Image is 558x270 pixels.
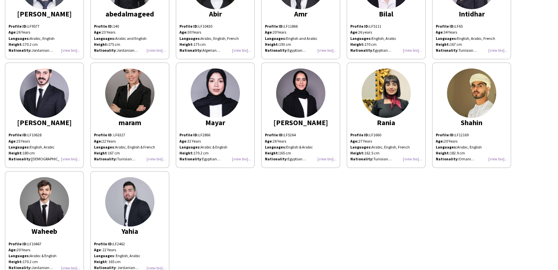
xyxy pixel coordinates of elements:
p: 22 Years [94,138,166,144]
div: Yahia [94,228,166,234]
p: LF12169 20 Years Arabic, English 182.9 cm Omani [436,132,507,162]
strong: Nationality: [94,156,117,161]
span: : [265,156,288,161]
strong: Languages: [179,36,201,41]
b: Age [94,30,101,35]
div: [PERSON_NAME] [9,11,80,17]
span: : [350,48,373,53]
div: Rania [350,120,422,125]
p: LF5264 [265,132,337,138]
strong: Languages: [9,145,30,149]
strong: Profile ID: [9,24,28,29]
p: Arabic and English 175 cm [94,36,166,54]
strong: Height: [265,42,279,47]
b: Age [350,30,357,35]
span: Egyptian [373,48,391,53]
strong: Age: [179,30,188,35]
span: : [436,48,458,53]
strong: Profile ID: [9,132,28,137]
b: Age [94,247,101,252]
img: thumb-6f5225cb-eb92-4532-9672-4a19d921edca.jpg [447,68,496,118]
strong: Languages [94,253,114,258]
b: Languages: [436,145,457,149]
strong: Height: [9,150,23,155]
strong: Height: [94,42,108,47]
span: : [94,30,102,35]
b: Nationality [9,156,30,161]
p: LF9577 26 Years Arabic, English 170.2 cm Jordanian [9,23,80,53]
strong: Height: [9,259,23,264]
img: thumb-661fd49f139b2.jpeg [105,177,154,227]
strong: Nationality: [9,265,32,270]
b: Age [265,139,272,144]
b: Age [179,139,186,144]
strong: Profile ID: [350,132,369,137]
p: LF2462 [94,241,166,247]
span: Arabic, English & French [115,145,155,149]
b: Age [265,30,272,35]
span: : [350,30,358,35]
p: LF10430 [179,23,251,29]
strong: Age: [9,247,17,252]
img: thumb-35d2da39-8be6-4824-85cb-2cf367f06589.png [191,68,240,118]
b: Nationality [179,156,201,161]
strong: Age: [350,139,359,144]
b: Profile ID: [436,132,455,137]
b: Nationality [94,48,116,53]
span: 23 Years [102,30,115,35]
span: : [179,139,187,144]
img: thumb-16865658086486f3b05098e.jpg [105,68,154,118]
span: : [94,150,108,155]
strong: Languages: [94,36,115,41]
strong: Height [94,259,107,264]
span: : 22 Years [101,247,116,252]
strong: Languages: [9,253,30,258]
span: 32 Years [187,139,201,144]
span: 167 cm [108,150,120,155]
p: English, Arabic 170 cm [350,36,422,47]
span: : [436,30,444,35]
p: LF65 [436,23,507,29]
div: Waheeb [9,228,80,234]
img: thumb-661f94ac5e77e.jpg [276,68,325,118]
span: Egyptian [288,156,306,161]
p: Arabic & English 170.2 cm [179,144,251,156]
p: LF11866 [265,23,337,29]
span: 20 Years [273,30,286,35]
span: : [265,30,273,35]
p: LF10467 [9,241,80,247]
strong: Height: [350,42,364,47]
span: : [9,139,16,144]
span: [DEMOGRAPHIC_DATA] [31,156,74,161]
strong: Languages: [436,36,457,41]
b: Nationality [94,265,116,270]
span: : [9,156,31,161]
strong: Profile ID: [436,24,455,29]
p: 30 Years Arabic, English, French 175 cm Algerian [179,29,251,53]
div: maram [94,120,166,125]
div: abedalmageed [94,11,166,17]
div: [PERSON_NAME] [9,120,80,125]
p: English & Arabic 165 cm [265,144,337,156]
strong: Profile ID: [94,241,113,246]
div: Abir [179,11,251,17]
p: LF2866 [179,132,251,138]
img: thumb-659d4d42d26dd.jpeg [20,68,69,118]
strong: Nationality: [9,48,32,53]
strong: Languages: [9,36,30,41]
b: Age: [94,139,102,144]
b: Height: [436,150,450,155]
img: thumb-657eed9fb6885.jpeg [20,177,69,227]
span: English, Arabic, French [457,36,495,41]
div: Amr [265,11,337,17]
p: LF10628 [9,132,80,138]
p: English, Arabic 180 cm [9,144,80,156]
strong: Nationality: [179,48,202,53]
strong: Languages: [350,145,372,149]
div: Intidhar [436,11,507,17]
strong: Languages: [265,145,286,149]
strong: Height: [350,150,364,155]
strong: Height: [265,150,279,155]
b: Profile ID [94,132,112,137]
strong: Languages: [179,145,201,149]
